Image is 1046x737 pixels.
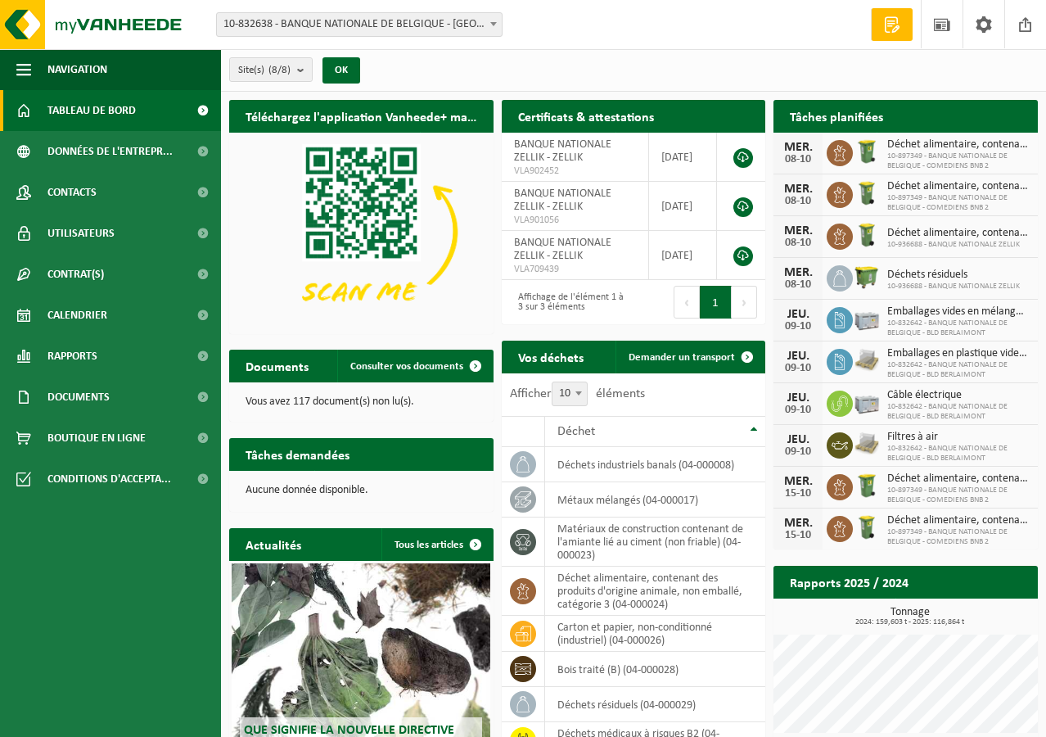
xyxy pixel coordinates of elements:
span: 10-832642 - BANQUE NATIONALE DE BELGIQUE - BLD BERLAIMONT [887,319,1030,338]
span: VLA709439 [514,263,636,276]
span: VLA901056 [514,214,636,227]
span: Boutique en ligne [47,418,146,459]
a: Demander un transport [615,341,764,373]
div: 08-10 [782,237,814,249]
span: BANQUE NATIONALE ZELLIK - ZELLIK [514,237,611,262]
button: Site(s)(8/8) [229,57,313,82]
button: Previous [674,286,700,319]
span: 10-897349 - BANQUE NATIONALE DE BELGIQUE - COMEDIENS BNB 2 [887,527,1030,547]
span: Demander un transport [629,352,735,363]
span: Déchet alimentaire, contenant des produits d'origine animale, non emballé, catég... [887,138,1030,151]
button: 1 [700,286,732,319]
td: bois traité (B) (04-000028) [545,652,766,687]
span: 10 [552,382,588,406]
h2: Vos déchets [502,341,600,373]
span: 10-832642 - BANQUE NATIONALE DE BELGIQUE - BLD BERLAIMONT [887,402,1030,422]
td: matériaux de construction contenant de l'amiante lié au ciment (non friable) (04-000023) [545,518,766,567]
a: Consulter les rapports [895,598,1036,631]
button: OK [322,57,360,84]
div: 08-10 [782,279,814,291]
h2: Documents [229,350,325,382]
span: Contrat(s) [47,254,104,295]
span: Utilisateurs [47,213,115,254]
img: WB-0140-HPE-GN-50 [853,221,881,249]
span: 2024: 159,603 t - 2025: 116,864 t [782,618,1038,626]
span: Filtres à air [887,431,1030,444]
img: LP-PA-00000-WDN-11 [853,430,881,458]
span: Déchet alimentaire, contenant des produits d'origine animale, non emballé, catég... [887,472,1030,486]
span: Calendrier [47,295,107,336]
td: [DATE] [649,231,717,280]
div: MER. [782,224,814,237]
div: MER. [782,517,814,530]
img: WB-0140-HPE-GN-50 [853,513,881,541]
span: Déchets résiduels [887,269,1020,282]
div: 09-10 [782,363,814,374]
div: JEU. [782,350,814,363]
count: (8/8) [268,65,291,75]
td: [DATE] [649,182,717,231]
div: 15-10 [782,530,814,541]
h2: Tâches planifiées [773,100,899,132]
span: Données de l'entrepr... [47,131,173,172]
span: Déchet [557,425,595,438]
span: Documents [47,377,110,418]
div: MER. [782,141,814,154]
div: 08-10 [782,196,814,207]
span: 10-936688 - BANQUE NATIONALE ZELLIK [887,240,1030,250]
img: Download de VHEPlus App [229,133,494,331]
div: JEU. [782,308,814,321]
td: [DATE] [649,133,717,182]
span: Consulter vos documents [350,361,463,372]
h2: Téléchargez l'application Vanheede+ maintenant! [229,100,494,132]
h2: Rapports 2025 / 2024 [773,566,925,598]
div: MER. [782,183,814,196]
img: WB-1100-HPE-GN-50 [853,263,881,291]
span: BANQUE NATIONALE ZELLIK - ZELLIK [514,188,611,213]
span: Site(s) [238,58,291,83]
img: WB-0140-HPE-GN-50 [853,179,881,207]
td: métaux mélangés (04-000017) [545,482,766,518]
span: BANQUE NATIONALE ZELLIK - ZELLIK [514,138,611,164]
span: Tableau de bord [47,90,136,131]
span: Déchet alimentaire, contenant des produits d'origine animale, non emballé, catég... [887,180,1030,193]
h3: Tonnage [782,607,1038,626]
h2: Actualités [229,528,318,560]
span: 10-832642 - BANQUE NATIONALE DE BELGIQUE - BLD BERLAIMONT [887,360,1030,380]
label: Afficher éléments [510,387,645,400]
div: JEU. [782,433,814,446]
div: 09-10 [782,446,814,458]
span: Déchet alimentaire, contenant des produits d'origine animale, non emballé, catég... [887,227,1030,240]
span: 10-897349 - BANQUE NATIONALE DE BELGIQUE - COMEDIENS BNB 2 [887,486,1030,505]
td: déchets résiduels (04-000029) [545,687,766,722]
div: Affichage de l'élément 1 à 3 sur 3 éléments [510,284,625,320]
a: Tous les articles [381,528,492,561]
div: JEU. [782,391,814,405]
td: déchet alimentaire, contenant des produits d'origine animale, non emballé, catégorie 3 (04-000024) [545,567,766,616]
img: PB-LB-0680-HPE-GY-11 [853,388,881,416]
p: Aucune donnée disponible. [246,485,477,496]
span: Emballages vides en mélange de produits dangereux [887,305,1030,319]
span: 10 [552,382,587,405]
span: Contacts [47,172,97,213]
a: Consulter vos documents [337,350,492,382]
h2: Certificats & attestations [502,100,670,132]
div: MER. [782,475,814,488]
button: Next [732,286,757,319]
td: déchets industriels banals (04-000008) [545,447,766,482]
span: 10-897349 - BANQUE NATIONALE DE BELGIQUE - COMEDIENS BNB 2 [887,151,1030,171]
img: WB-0240-HPE-GN-50 [853,472,881,500]
span: 10-897349 - BANQUE NATIONALE DE BELGIQUE - COMEDIENS BNB 2 [887,193,1030,213]
p: Vous avez 117 document(s) non lu(s). [246,396,477,408]
td: carton et papier, non-conditionné (industriel) (04-000026) [545,616,766,652]
span: 10-832638 - BANQUE NATIONALE DE BELGIQUE - BRUXELLES [217,13,502,36]
span: Rapports [47,336,97,377]
span: Déchet alimentaire, contenant des produits d'origine animale, non emballé, catég... [887,514,1030,527]
span: 10-832642 - BANQUE NATIONALE DE BELGIQUE - BLD BERLAIMONT [887,444,1030,463]
div: 08-10 [782,154,814,165]
img: PB-LB-0680-HPE-GY-11 [853,305,881,332]
img: WB-0240-HPE-GN-50 [853,138,881,165]
div: 09-10 [782,321,814,332]
span: Câble électrique [887,389,1030,402]
div: 15-10 [782,488,814,500]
